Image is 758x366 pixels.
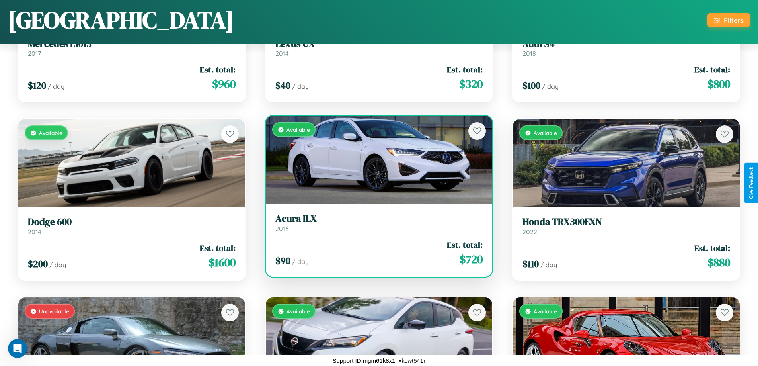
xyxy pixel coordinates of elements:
[28,216,236,236] a: Dodge 6002014
[275,225,289,233] span: 2016
[212,76,236,92] span: $ 960
[522,216,730,228] h3: Honda TRX300EXN
[8,339,27,358] iframe: Intercom live chat
[39,308,69,315] span: Unavailable
[707,76,730,92] span: $ 800
[447,239,483,251] span: Est. total:
[522,216,730,236] a: Honda TRX300EXN2022
[200,242,236,254] span: Est. total:
[522,79,540,92] span: $ 100
[292,258,309,266] span: / day
[522,38,730,58] a: Audi S42018
[48,82,64,90] span: / day
[28,228,41,236] span: 2014
[275,38,483,58] a: Lexus UX2014
[28,49,41,57] span: 2017
[275,49,289,57] span: 2014
[8,4,234,36] h1: [GEOGRAPHIC_DATA]
[39,129,62,136] span: Available
[49,261,66,269] span: / day
[694,242,730,254] span: Est. total:
[534,308,557,315] span: Available
[707,254,730,270] span: $ 880
[28,79,46,92] span: $ 120
[292,82,309,90] span: / day
[28,216,236,228] h3: Dodge 600
[748,167,754,199] div: Give Feedback
[694,64,730,75] span: Est. total:
[522,49,536,57] span: 2018
[542,82,559,90] span: / day
[707,13,750,27] button: Filters
[522,257,539,270] span: $ 110
[28,38,236,58] a: Mercedes L10132017
[459,76,483,92] span: $ 320
[447,64,483,75] span: Est. total:
[286,308,310,315] span: Available
[724,16,744,24] div: Filters
[540,261,557,269] span: / day
[275,213,483,225] h3: Acura ILX
[275,79,290,92] span: $ 40
[200,64,236,75] span: Est. total:
[208,254,236,270] span: $ 1600
[534,129,557,136] span: Available
[28,257,48,270] span: $ 200
[460,251,483,267] span: $ 720
[275,254,290,267] span: $ 90
[286,126,310,133] span: Available
[275,213,483,233] a: Acura ILX2016
[522,228,537,236] span: 2022
[333,355,425,366] p: Support ID: mgm61k8x1nxkcwt541r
